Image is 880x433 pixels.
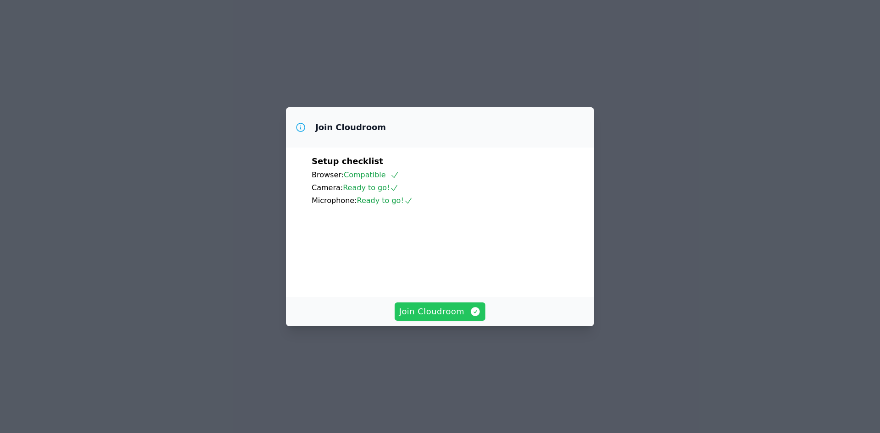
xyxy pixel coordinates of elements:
[312,196,357,205] span: Microphone:
[395,302,486,321] button: Join Cloudroom
[312,183,343,192] span: Camera:
[357,196,413,205] span: Ready to go!
[312,170,344,179] span: Browser:
[312,156,383,166] span: Setup checklist
[399,305,481,318] span: Join Cloudroom
[315,122,386,133] h3: Join Cloudroom
[344,170,399,179] span: Compatible
[343,183,399,192] span: Ready to go!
